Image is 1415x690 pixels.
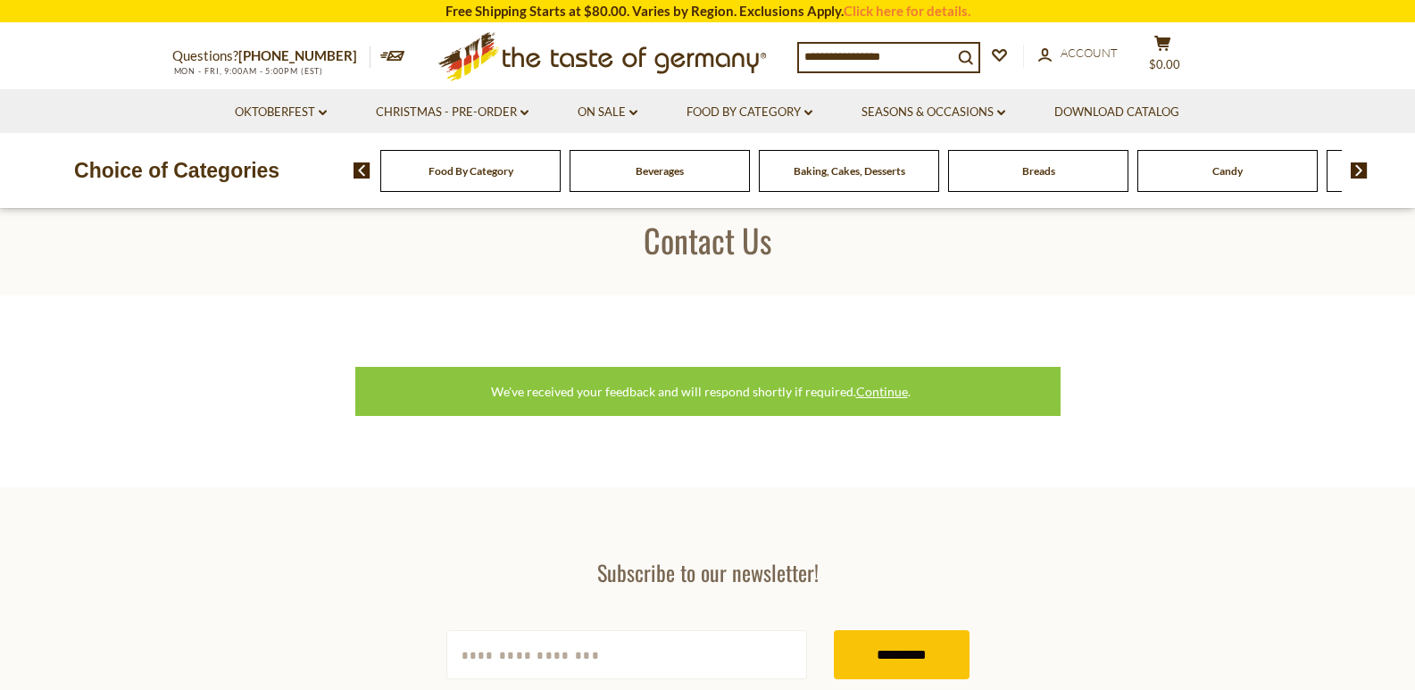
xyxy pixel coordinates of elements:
a: Breads [1022,164,1055,178]
p: Questions? [172,45,370,68]
img: next arrow [1351,162,1368,179]
a: Baking, Cakes, Desserts [794,164,905,178]
button: $0.00 [1136,35,1190,79]
a: Click here for details. [844,3,970,19]
a: Continue [856,384,908,399]
div: We've received your feedback and will respond shortly if required. . [355,367,1061,416]
a: Account [1038,44,1118,63]
a: Download Catalog [1054,103,1179,122]
a: Christmas - PRE-ORDER [376,103,529,122]
h3: Subscribe to our newsletter! [446,559,970,586]
a: Candy [1212,164,1243,178]
a: [PHONE_NUMBER] [238,47,357,63]
span: MON - FRI, 9:00AM - 5:00PM (EST) [172,66,324,76]
a: On Sale [578,103,637,122]
a: Oktoberfest [235,103,327,122]
span: $0.00 [1149,57,1180,71]
a: Seasons & Occasions [861,103,1005,122]
h1: Contact Us [55,220,1360,260]
span: Account [1061,46,1118,60]
img: previous arrow [354,162,370,179]
a: Food By Category [429,164,513,178]
a: Food By Category [687,103,812,122]
a: Beverages [636,164,684,178]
